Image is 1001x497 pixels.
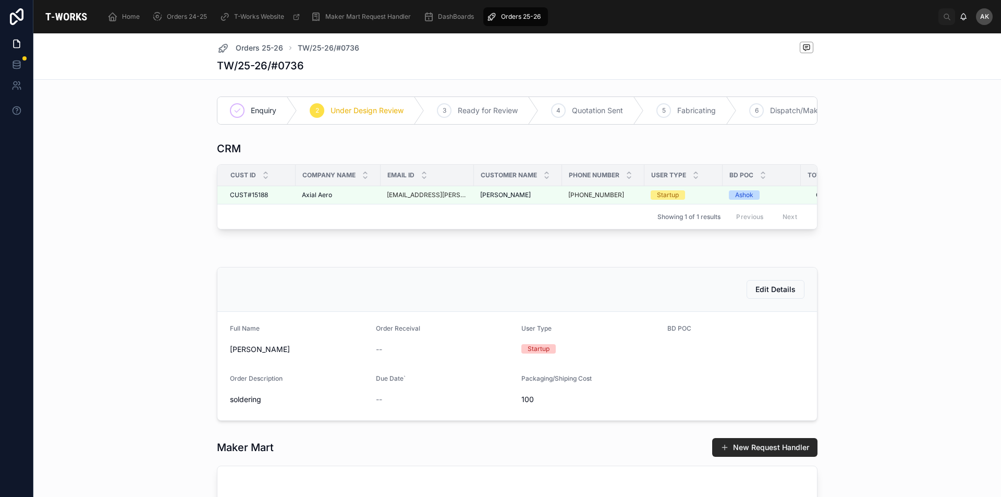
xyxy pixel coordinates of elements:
span: [PERSON_NAME] [480,191,531,199]
button: Edit Details [747,280,804,299]
span: -- [376,394,382,405]
span: Packaging/Shiping Cost [521,374,592,382]
span: Showing 1 of 1 results [657,213,721,221]
div: Startup [657,190,679,200]
span: Fabricating [677,105,716,116]
a: DashBoards [420,7,481,26]
span: User Type [651,171,686,179]
span: AK [980,13,989,21]
span: Cust ID [230,171,256,179]
a: TW/25-26/#0736 [298,43,359,53]
span: Full Name [230,324,260,332]
h1: CRM [217,141,241,156]
a: [PHONE_NUMBER] [568,191,624,199]
span: 6 [755,106,759,115]
h1: Maker Mart [217,440,274,455]
span: User Type [521,324,552,332]
span: DashBoards [438,13,474,21]
span: Email ID [387,171,414,179]
div: Ashok [735,190,753,200]
span: Edit Details [755,284,796,295]
span: Maker Mart Request Handler [325,13,411,21]
span: Quotation Sent [572,105,623,116]
span: Orders 24-25 [167,13,207,21]
span: 4 [556,106,560,115]
span: Orders 25-26 [501,13,541,21]
span: Orders 25-26 [236,43,283,53]
a: Orders 25-26 [217,42,283,54]
span: 5 [662,106,666,115]
div: Startup [528,344,550,354]
button: New Request Handler [712,438,817,457]
div: scrollable content [99,5,938,28]
span: 100 [521,394,659,405]
span: Orders Placed 16 [801,191,868,199]
span: Company Name [302,171,356,179]
span: -- [376,344,382,355]
span: Dispatch/Makers Mart [770,105,847,116]
span: Total Orders Placed [808,171,860,179]
span: BD POC [667,324,691,332]
span: Under Design Review [331,105,404,116]
span: Home [122,13,140,21]
a: Home [104,7,147,26]
a: Orders 25-26 [483,7,548,26]
img: App logo [42,8,91,25]
span: CUST#15188 [230,191,268,199]
span: T-Works Website [234,13,284,21]
span: BD POC [729,171,753,179]
span: 3 [443,106,446,115]
a: Maker Mart Request Handler [308,7,418,26]
a: Orders 24-25 [149,7,214,26]
span: Enquiry [251,105,276,116]
span: Order Description [230,374,283,382]
span: Due Date` [376,374,406,382]
a: T-Works Website [216,7,306,26]
h1: TW/25-26/#0736 [217,58,304,73]
span: Ready for Review [458,105,518,116]
span: Axial Aero [302,191,332,199]
span: 2 [315,106,319,115]
span: Phone Number [569,171,619,179]
span: soldering [230,394,368,405]
span: Customer Name [481,171,537,179]
span: [PERSON_NAME] [230,344,368,355]
a: [EMAIL_ADDRESS][PERSON_NAME][DOMAIN_NAME] [387,191,468,199]
span: Order Receival [376,324,420,332]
